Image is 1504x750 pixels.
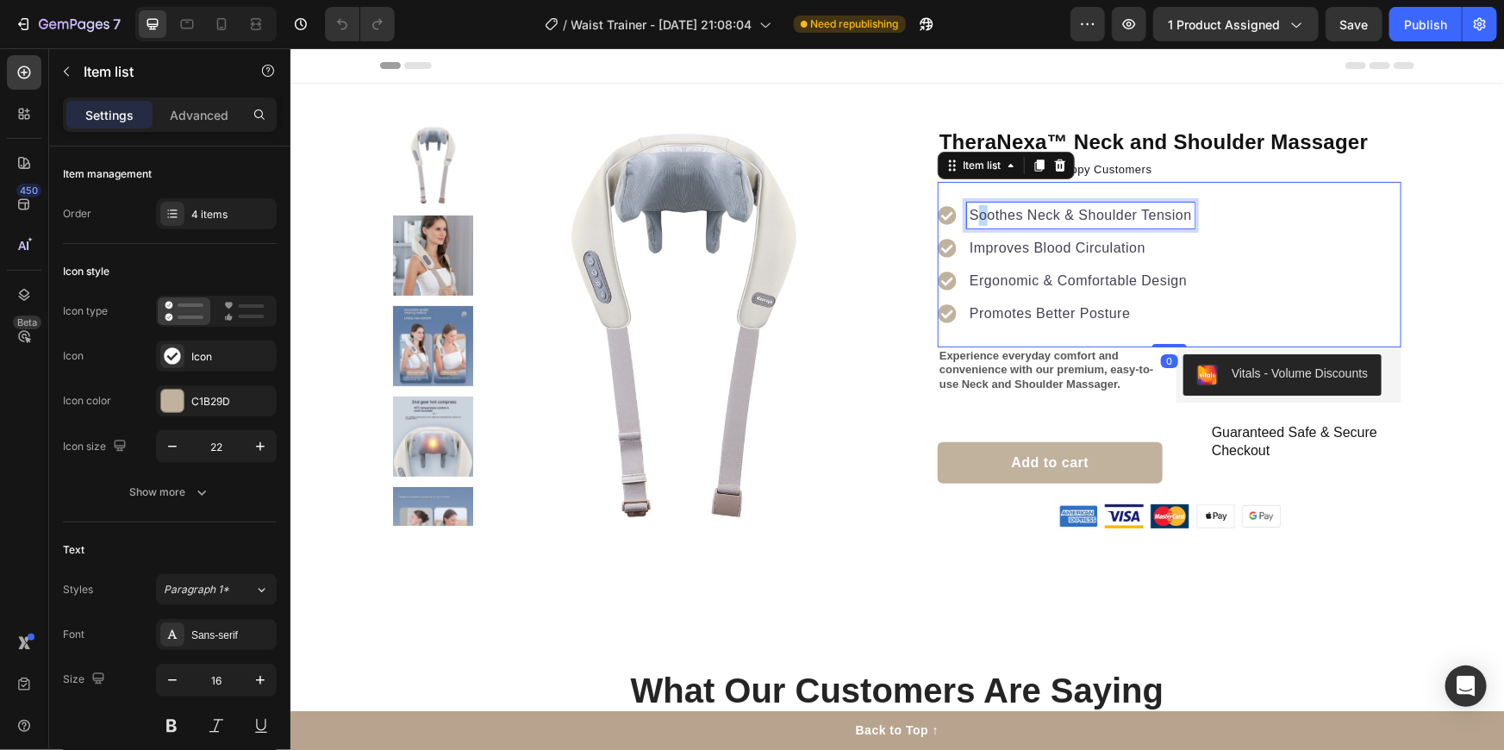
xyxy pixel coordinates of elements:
[191,349,272,365] div: Icon
[941,316,1077,334] div: Vitals - Volume Discounts
[130,484,210,501] div: Show more
[647,77,1111,111] h1: TheraNexa™ Neck and Shoulder Massager
[63,477,277,508] button: Show more
[649,301,864,343] strong: Experience everyday comfort and convenience with our premium, easy-to-use Neck and Shoulder Massa...
[85,106,134,124] p: Settings
[679,157,902,178] p: Soothes Neck & Shoulder Tension
[63,206,91,222] div: Order
[325,7,395,41] div: Undo/Redo
[63,393,111,409] div: Icon color
[1389,7,1462,41] button: Publish
[91,620,1122,665] p: What Our Customers Are Saying
[814,456,853,480] img: gempages_432750572815254551-4226727c-cce7-4e0d-bc80-04a8b6f81918.png
[16,184,41,197] div: 450
[13,316,41,329] div: Beta
[860,456,899,479] img: gempages_432750572815254551-bb860bb2-f1a9-4be1-968f-f6a3c69cbec7.png
[1340,17,1369,32] span: Save
[63,264,109,279] div: Icon style
[725,113,862,130] p: 2,500+ Happy Customers
[63,542,84,558] div: Text
[721,404,799,425] div: Add to cart
[769,457,808,479] img: gempages_432750572815254551-9570a35e-13db-413e-a6bb-8d35aa3b43f5.png
[907,316,927,337] img: 26b75d61-258b-461b-8cc3-4bcb67141ce0.png
[893,306,1091,347] button: Vitals - Volume Discounts
[7,7,128,41] button: 7
[164,582,229,597] span: Paragraph 1*
[191,207,272,222] div: 4 items
[669,109,714,125] div: Item list
[1168,16,1280,34] span: 1 product assigned
[63,348,84,364] div: Icon
[677,187,904,213] div: Rich Text Editor. Editing area: main
[952,457,990,479] img: gempages_432750572815254551-cb42fbc4-4908-4b89-889c-e51aec2d784c.png
[679,222,902,243] p: Ergonomic & Comfortable Design
[571,16,752,34] span: Waist Trainer - [DATE] 21:08:04
[63,166,152,182] div: Item management
[63,582,93,597] div: Styles
[677,154,904,180] div: Rich Text Editor. Editing area: main
[1445,666,1487,707] div: Open Intercom Messenger
[63,668,109,691] div: Size
[1153,7,1319,41] button: 1 product assigned
[63,435,130,459] div: Icon size
[921,376,1108,412] p: Guaranteed Safe & Secure Checkout
[1326,7,1382,41] button: Save
[677,220,904,246] div: Rich Text Editor. Editing area: main
[63,303,108,319] div: Icon type
[1404,16,1447,34] div: Publish
[647,394,872,435] button: Add to cart
[679,255,902,276] p: Promotes Better Posture
[871,306,888,320] div: 0
[811,16,899,32] span: Need republishing
[564,16,568,34] span: /
[677,253,904,278] div: Rich Text Editor. Editing area: main
[290,48,1504,750] iframe: Design area
[679,190,902,210] p: Improves Blood Circulation
[113,14,121,34] p: 7
[191,628,272,643] div: Sans-serif
[170,106,228,124] p: Advanced
[156,574,277,605] button: Paragraph 1*
[84,61,230,82] p: Item list
[906,456,945,479] img: gempages_432750572815254551-01b722e2-9e94-49d6-9814-728ab6f0b94a.png
[191,394,272,409] div: C1B29D
[63,627,84,642] div: Font
[565,673,648,691] div: Back to Top ↑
